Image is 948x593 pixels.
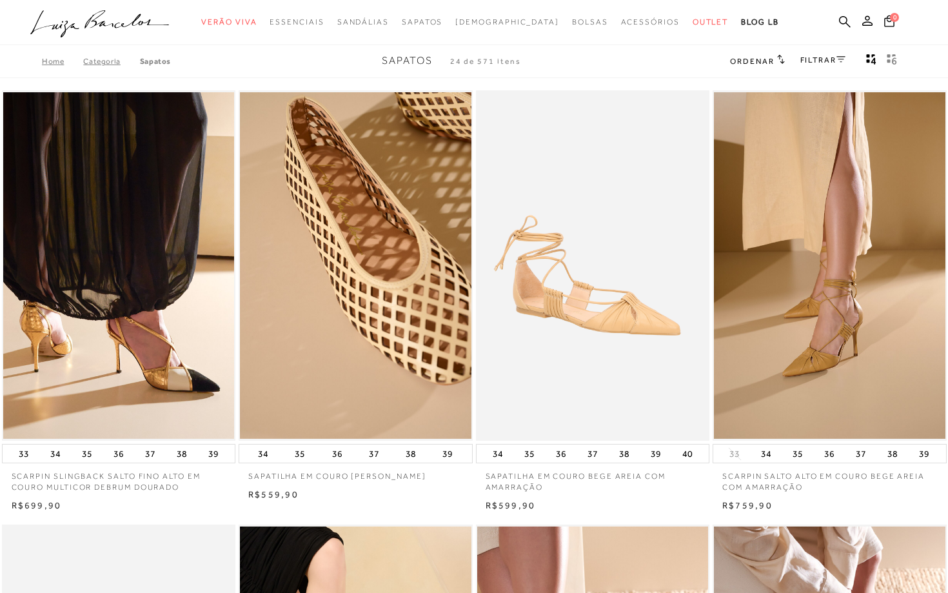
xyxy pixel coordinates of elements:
span: Sapatos [402,17,442,26]
a: SAPATILHA EM COURO [PERSON_NAME] [239,463,473,482]
a: SAPATILHA EM COURO BEGE AREIA COM AMARRAÇÃO [476,463,710,493]
img: SCARPIN SLINGBACK SALTO FINO ALTO EM COURO MULTICOR DEBRUM DOURADO [3,92,235,439]
button: 33 [15,445,33,463]
span: Bolsas [572,17,608,26]
span: R$559,90 [248,489,299,499]
a: noSubCategoriesText [455,10,559,34]
a: noSubCategoriesText [402,10,442,34]
button: 36 [552,445,570,463]
span: Acessórios [621,17,680,26]
span: Sapatos [382,55,433,66]
span: Outlet [693,17,729,26]
button: 39 [647,445,665,463]
a: SCARPIN SLINGBACK SALTO FINO ALTO EM COURO MULTICOR DEBRUM DOURADO [2,463,236,493]
button: 39 [439,445,457,463]
button: 38 [615,445,633,463]
button: 38 [173,445,191,463]
span: Ordenar [730,57,774,66]
button: gridText6Desc [883,53,901,70]
span: 0 [890,13,899,22]
button: 39 [204,445,222,463]
button: 38 [402,445,420,463]
button: 34 [757,445,775,463]
button: 40 [678,445,696,463]
img: SAPATILHA EM COURO BEGE AREIA COM AMARRAÇÃO [477,92,709,439]
a: noSubCategoriesText [201,10,257,34]
a: noSubCategoriesText [572,10,608,34]
button: 34 [46,445,64,463]
span: R$599,90 [486,500,536,510]
a: noSubCategoriesText [337,10,389,34]
button: 36 [110,445,128,463]
button: 35 [520,445,538,463]
a: noSubCategoriesText [270,10,324,34]
button: 34 [254,445,272,463]
a: SCARPIN SALTO ALTO EM COURO BEGE AREIA COM AMARRAÇÃO SCARPIN SALTO ALTO EM COURO BEGE AREIA COM A... [714,92,945,439]
span: Sandálias [337,17,389,26]
button: Mostrar 4 produtos por linha [862,53,880,70]
button: 35 [78,445,96,463]
a: Sapatos [140,57,171,66]
button: 35 [291,445,309,463]
a: noSubCategoriesText [621,10,680,34]
button: 37 [584,445,602,463]
button: 36 [820,445,838,463]
a: SCARPIN SLINGBACK SALTO FINO ALTO EM COURO MULTICOR DEBRUM DOURADO SCARPIN SLINGBACK SALTO FINO A... [3,92,235,439]
a: SCARPIN SALTO ALTO EM COURO BEGE AREIA COM AMARRAÇÃO [713,463,947,493]
button: 37 [141,445,159,463]
span: BLOG LB [741,17,778,26]
img: SCARPIN SALTO ALTO EM COURO BEGE AREIA COM AMARRAÇÃO [714,92,945,439]
button: 33 [726,448,744,460]
span: [DEMOGRAPHIC_DATA] [455,17,559,26]
button: 35 [789,445,807,463]
a: SAPATILHA EM COURO BEGE AREIA COM AMARRAÇÃO SAPATILHA EM COURO BEGE AREIA COM AMARRAÇÃO [477,92,709,439]
span: R$759,90 [722,500,773,510]
a: Categoria [83,57,139,66]
a: Home [42,57,83,66]
button: 39 [915,445,933,463]
a: FILTRAR [800,55,845,65]
span: Essenciais [270,17,324,26]
a: BLOG LB [741,10,778,34]
button: 36 [328,445,346,463]
button: 34 [489,445,507,463]
button: 38 [884,445,902,463]
span: 24 de 571 itens [450,57,521,66]
span: R$699,90 [12,500,62,510]
span: Verão Viva [201,17,257,26]
button: 0 [880,14,898,32]
button: 37 [365,445,383,463]
a: noSubCategoriesText [693,10,729,34]
a: SAPATILHA EM COURO BAUNILHA VAZADA SAPATILHA EM COURO BAUNILHA VAZADA [240,92,471,439]
img: SAPATILHA EM COURO BAUNILHA VAZADA [240,92,471,439]
button: 37 [852,445,870,463]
